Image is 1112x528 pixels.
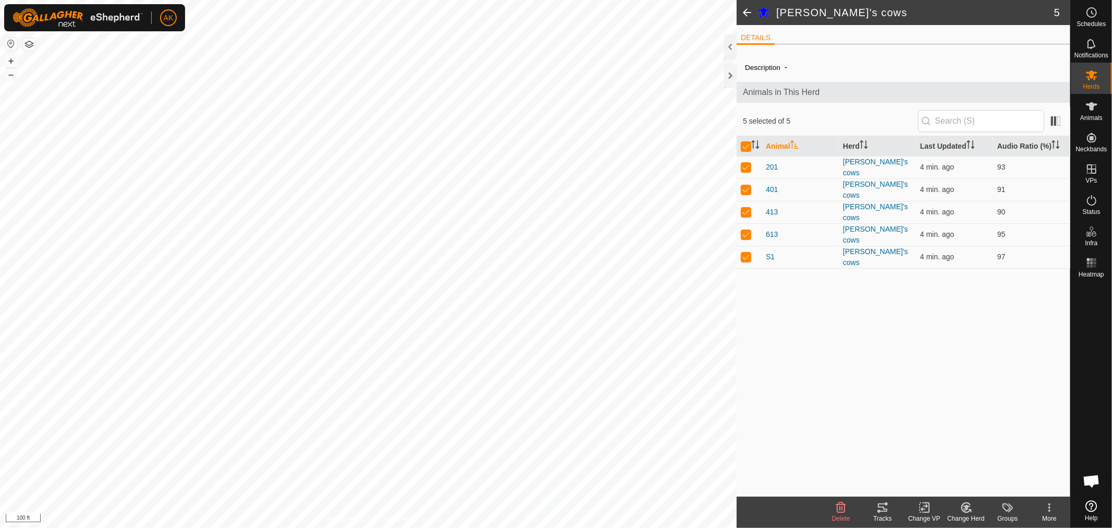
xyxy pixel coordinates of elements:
[762,136,839,157] th: Animal
[1071,496,1112,525] a: Help
[327,514,366,524] a: Privacy Policy
[843,246,912,268] div: [PERSON_NAME]'s cows
[945,514,987,523] div: Change Herd
[987,514,1029,523] div: Groups
[997,208,1006,216] span: 90
[1080,115,1103,121] span: Animals
[843,179,912,201] div: [PERSON_NAME]'s cows
[967,142,975,150] p-sorticon: Activate to sort
[743,116,918,127] span: 5 selected of 5
[766,229,778,240] span: 613
[920,253,954,261] span: Oct 15, 2025, 2:20 PM
[5,38,17,50] button: Reset Map
[839,136,916,157] th: Herd
[920,208,954,216] span: Oct 15, 2025, 2:20 PM
[766,184,778,195] span: 401
[766,162,778,173] span: 201
[1085,240,1097,246] span: Infra
[993,136,1070,157] th: Audio Ratio (%)
[745,64,780,71] label: Description
[378,514,409,524] a: Contact Us
[843,201,912,223] div: [PERSON_NAME]'s cows
[1052,142,1060,150] p-sorticon: Activate to sort
[13,8,143,27] img: Gallagher Logo
[997,230,1006,238] span: 95
[164,13,174,23] span: AK
[766,207,778,218] span: 413
[790,142,799,150] p-sorticon: Activate to sort
[23,38,35,51] button: Map Layers
[1083,83,1099,90] span: Herds
[766,251,775,262] span: S1
[1076,465,1107,497] div: Open chat
[920,163,954,171] span: Oct 15, 2025, 2:20 PM
[920,230,954,238] span: Oct 15, 2025, 2:20 PM
[1085,515,1098,521] span: Help
[5,68,17,81] button: –
[1054,5,1060,20] span: 5
[737,32,775,45] li: DETAILS
[743,86,1064,99] span: Animals in This Herd
[832,515,850,522] span: Delete
[916,136,993,157] th: Last Updated
[5,55,17,67] button: +
[843,157,912,178] div: [PERSON_NAME]'s cows
[1074,52,1108,58] span: Notifications
[920,185,954,194] span: Oct 15, 2025, 2:20 PM
[1076,146,1107,152] span: Neckbands
[776,6,1054,19] h2: [PERSON_NAME]'s cows
[997,185,1006,194] span: 91
[860,142,868,150] p-sorticon: Activate to sort
[1077,21,1106,27] span: Schedules
[997,253,1006,261] span: 97
[751,142,760,150] p-sorticon: Activate to sort
[843,224,912,246] div: [PERSON_NAME]'s cows
[1079,271,1104,278] span: Heatmap
[918,110,1044,132] input: Search (S)
[1085,177,1097,184] span: VPs
[1082,209,1100,215] span: Status
[780,58,791,76] span: -
[997,163,1006,171] span: 93
[1029,514,1070,523] div: More
[862,514,903,523] div: Tracks
[903,514,945,523] div: Change VP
